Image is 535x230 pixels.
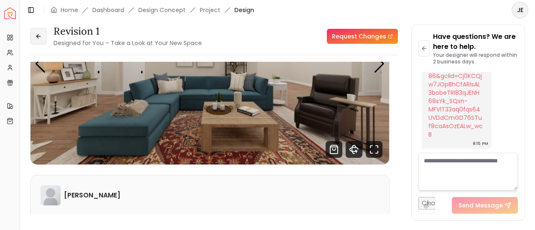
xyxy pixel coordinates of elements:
[326,141,342,158] svg: Shop Products from this design
[51,6,254,14] nav: breadcrumb
[53,25,202,38] h3: Revision 1
[53,39,202,47] small: Designed for You – Take a Look at Your New Space
[512,2,528,18] button: JE
[327,29,398,44] a: Request Changes
[200,6,220,14] a: Project
[473,139,488,148] div: 8:15 PM
[41,185,61,205] img: Cassie Friedrich
[35,55,46,73] div: Previous slide
[234,6,254,14] span: Design
[366,141,382,158] svg: Fullscreen
[346,141,362,158] svg: 360 View
[4,8,16,19] a: Spacejoy
[374,55,385,73] div: Next slide
[512,3,527,18] span: JE
[64,190,120,200] h6: [PERSON_NAME]
[61,6,78,14] a: Home
[138,6,186,14] li: Design Concept
[433,32,518,52] p: Have questions? We are here to help.
[428,30,483,139] a: [DOMAIN_NAME][URL] > All Curtains®ion_id=820120&cm_ite=8283446_14465514686&gclid=Cj0KCQjw7JOpBhCf...
[433,52,518,65] p: Your designer will respond within 2 business days.
[4,8,16,19] img: Spacejoy Logo
[92,6,124,14] a: Dashboard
